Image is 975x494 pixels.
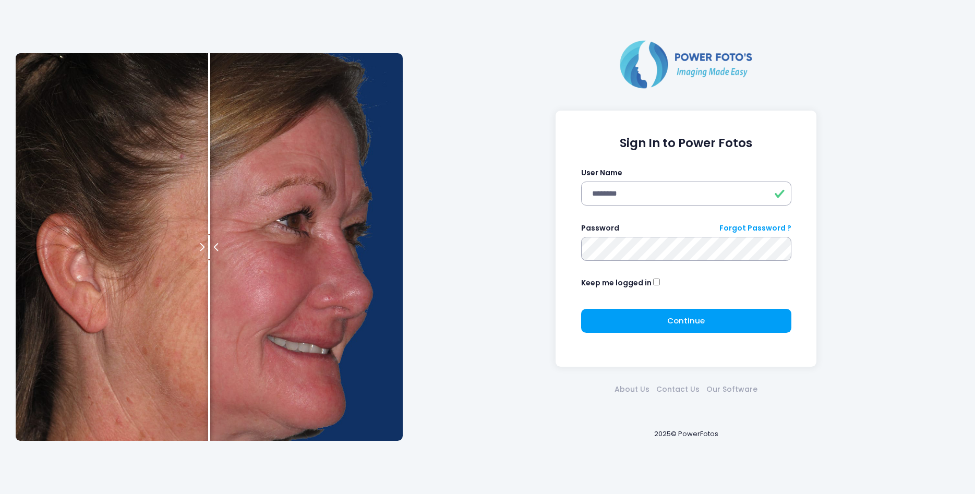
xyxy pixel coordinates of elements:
[413,412,959,456] div: 2025© PowerFotos
[581,223,619,234] label: Password
[581,309,791,333] button: Continue
[581,136,791,150] h1: Sign In to Power Fotos
[667,315,705,326] span: Continue
[719,223,791,234] a: Forgot Password ?
[581,278,652,288] label: Keep me logged in
[611,384,653,395] a: About Us
[703,384,761,395] a: Our Software
[581,167,622,178] label: User Name
[616,38,756,90] img: Logo
[653,384,703,395] a: Contact Us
